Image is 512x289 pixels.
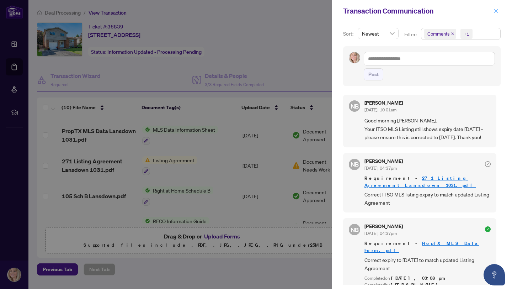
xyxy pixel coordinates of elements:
a: 271 Listing Agreement Lansdown 1031.pdf [364,175,476,188]
span: close [494,9,498,14]
div: Completed on [364,275,491,282]
span: Requirement - [364,175,491,189]
p: Sort: [343,30,355,38]
span: [DATE], 04:37pm [364,231,397,236]
span: NB [350,101,359,111]
h5: [PERSON_NAME] [364,100,403,105]
span: close [451,32,454,36]
span: check-circle [485,226,491,232]
span: NB [350,159,359,169]
span: Comments [424,29,456,39]
button: Post [364,68,383,80]
span: [PERSON_NAME] [391,282,442,288]
span: Comments [427,30,449,37]
h5: [PERSON_NAME] [364,159,403,164]
span: [DATE], 10:01am [364,107,396,112]
span: [DATE], 04:37pm [364,165,397,171]
h5: [PERSON_NAME] [364,224,403,229]
span: Good morning [PERSON_NAME], Your ITSO MLS Listing still shows expiry date [DATE] - please ensure ... [364,116,491,141]
img: Profile Icon [349,52,360,63]
span: Correct expiry to [DATE] to match updated Listing Agreement [364,256,491,273]
div: Transaction Communication [343,6,491,16]
span: Newest [362,28,394,39]
button: Open asap [484,264,505,285]
div: +1 [464,30,469,37]
p: Filter: [404,31,418,38]
span: Requirement - [364,240,491,254]
span: check-circle [485,161,491,167]
div: Completed by [364,282,491,289]
span: NB [350,225,359,235]
a: PropTX MLS Data Form.pdf [364,240,479,253]
span: [DATE], 03:08pm [391,275,446,281]
span: Correct ITSO MLS listing expiry to match updated Listing Agreement [364,190,491,207]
